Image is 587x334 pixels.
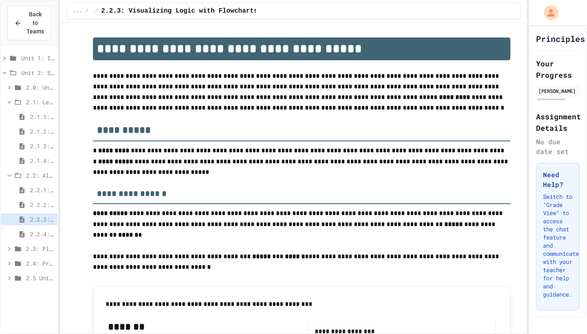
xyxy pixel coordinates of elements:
[30,186,54,194] span: 2.2.1: The Power of Algorithms
[21,54,54,62] span: Unit 1: Intro to Computer Science
[26,244,54,253] span: 2.3: Playing Games
[26,83,54,92] span: 2.0: Unit Overview
[26,171,54,180] span: 2.2: Algorithms - from Pseudocode to Flowcharts
[26,98,54,106] span: 2.1: Learning to Solve Hard Problems
[536,33,585,44] h1: Principles
[30,215,54,224] span: 2.2.3: Visualizing Logic with Flowcharts
[95,8,98,14] span: /
[30,112,54,121] span: 2.1.1: The Growth Mindset
[30,156,54,165] span: 2.1.4: Problem Solving Practice
[543,170,573,189] h3: Need Help?
[26,274,54,282] span: 2.5 Unit Summary
[86,8,88,14] span: /
[543,193,573,299] p: Switch to "Grade View" to access the chat feature and communicate with your teacher for help and ...
[21,68,54,77] span: Unit 2: Solving Problems in Computer Science
[30,127,54,136] span: 2.1.2: Learning to Solve Hard Problems
[26,259,54,268] span: 2.4: Practice with Algorithms
[538,87,577,94] div: [PERSON_NAME]
[535,3,561,22] div: My Account
[536,58,580,81] h2: Your Progress
[73,8,82,14] span: ...
[7,6,51,40] button: Back to Teams
[536,111,580,134] h2: Assignment Details
[536,137,580,156] div: No due date set
[101,6,258,16] span: 2.2.3: Visualizing Logic with Flowcharts
[30,230,54,238] span: 2.2.4: Designing Flowcharts
[30,200,54,209] span: 2.2.2: Specifying Ideas with Pseudocode
[26,10,44,36] span: Back to Teams
[30,142,54,150] span: 2.1.3: Challenge Problem - The Bridge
